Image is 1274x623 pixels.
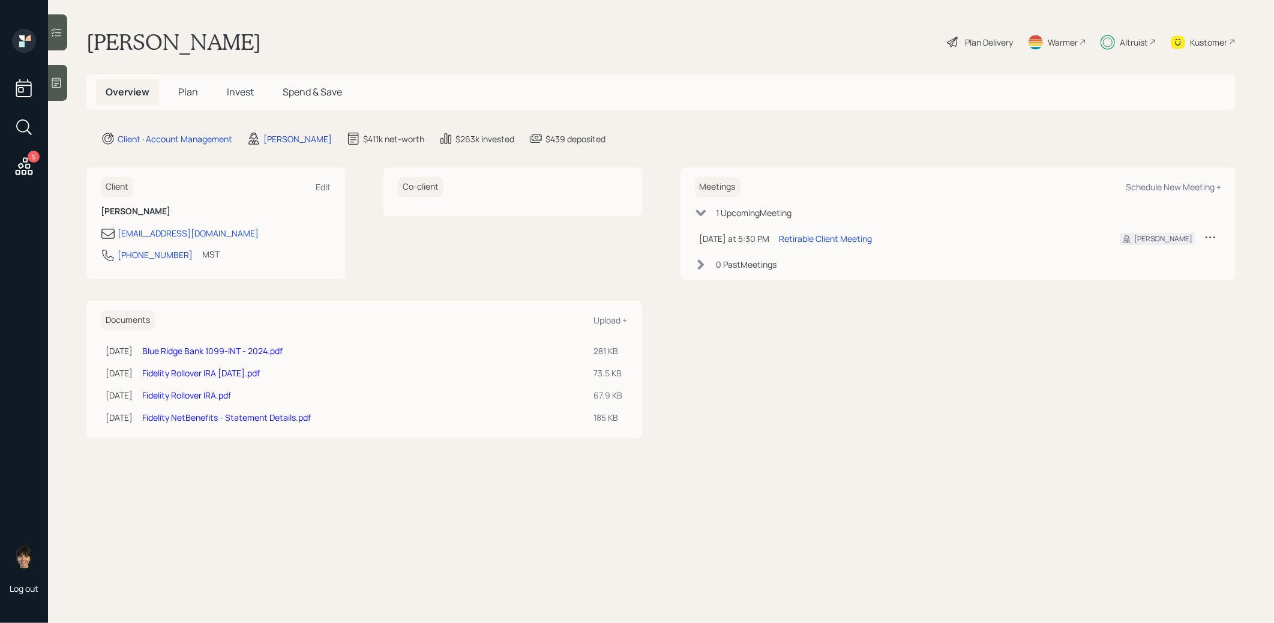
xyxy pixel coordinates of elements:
[1134,233,1192,244] div: [PERSON_NAME]
[455,133,514,145] div: $263k invested
[118,227,259,239] div: [EMAIL_ADDRESS][DOMAIN_NAME]
[101,310,155,330] h6: Documents
[10,583,38,594] div: Log out
[594,411,623,424] div: 185 KB
[1120,36,1148,49] div: Altruist
[594,315,628,326] div: Upload +
[363,133,424,145] div: $411k net-worth
[717,258,777,271] div: 0 Past Meeting s
[594,367,623,379] div: 73.5 KB
[12,544,36,568] img: treva-nostdahl-headshot.png
[1126,181,1221,193] div: Schedule New Meeting +
[106,345,133,357] div: [DATE]
[780,232,873,245] div: Retirable Client Meeting
[717,206,792,219] div: 1 Upcoming Meeting
[1190,36,1227,49] div: Kustomer
[142,390,231,401] a: Fidelity Rollover IRA.pdf
[283,85,342,98] span: Spend & Save
[106,367,133,379] div: [DATE]
[106,85,149,98] span: Overview
[202,248,220,260] div: MST
[227,85,254,98] span: Invest
[106,411,133,424] div: [DATE]
[142,412,311,423] a: Fidelity NetBenefits - Statement Details.pdf
[101,206,331,217] h6: [PERSON_NAME]
[700,232,770,245] div: [DATE] at 5:30 PM
[965,36,1013,49] div: Plan Delivery
[28,151,40,163] div: 5
[263,133,332,145] div: [PERSON_NAME]
[594,345,623,357] div: 281 KB
[101,177,133,197] h6: Client
[545,133,605,145] div: $439 deposited
[1048,36,1078,49] div: Warmer
[106,389,133,402] div: [DATE]
[178,85,198,98] span: Plan
[594,389,623,402] div: 67.9 KB
[316,181,331,193] div: Edit
[142,345,283,357] a: Blue Ridge Bank 1099-INT - 2024.pdf
[695,177,741,197] h6: Meetings
[118,133,232,145] div: Client · Account Management
[118,248,193,261] div: [PHONE_NUMBER]
[86,29,261,55] h1: [PERSON_NAME]
[398,177,443,197] h6: Co-client
[142,367,260,379] a: Fidelity Rollover IRA [DATE].pdf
